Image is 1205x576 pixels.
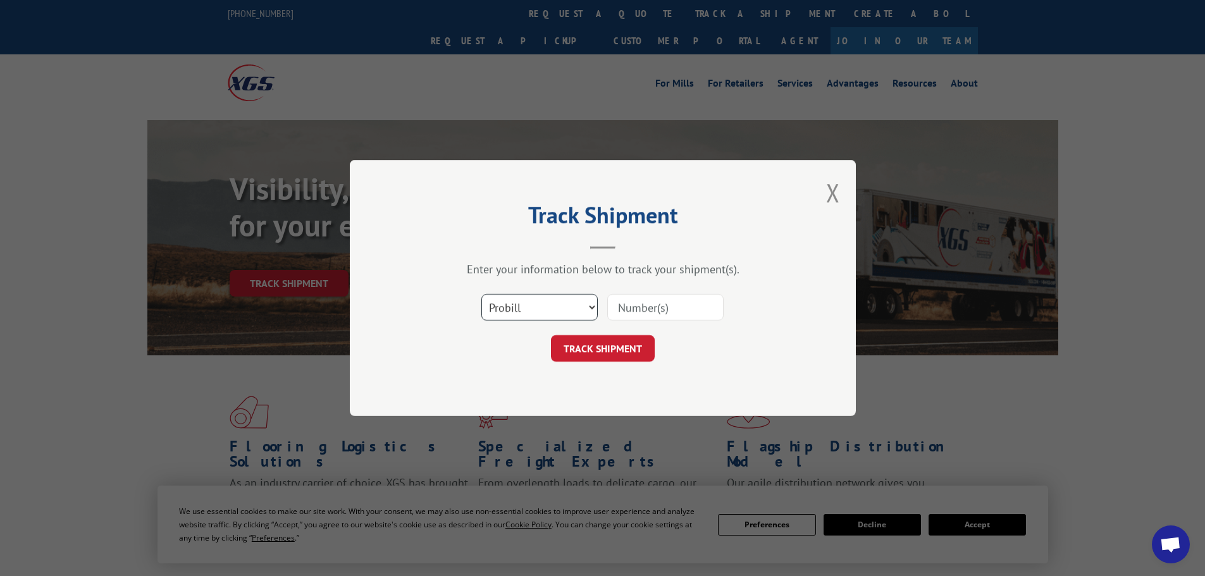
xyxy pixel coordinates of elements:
[413,262,793,276] div: Enter your information below to track your shipment(s).
[551,335,655,362] button: TRACK SHIPMENT
[826,176,840,209] button: Close modal
[607,294,724,321] input: Number(s)
[1152,525,1190,563] div: Open chat
[413,206,793,230] h2: Track Shipment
